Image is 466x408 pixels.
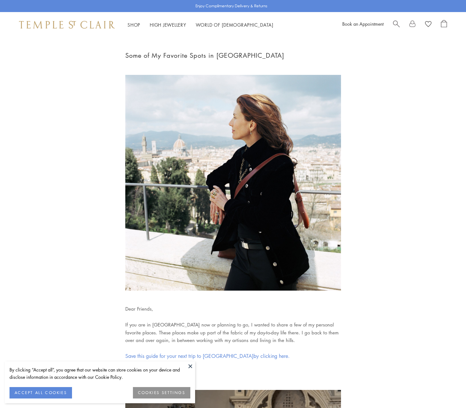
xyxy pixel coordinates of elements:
button: COOKIES SETTINGS [133,387,190,398]
iframe: Gorgias live chat messenger [434,378,460,402]
div: By clicking “Accept all”, you agree that our website can store cookies on your device and disclos... [10,366,190,381]
a: World of [DEMOGRAPHIC_DATA]World of [DEMOGRAPHIC_DATA] [196,22,273,28]
a: ShopShop [128,22,140,28]
nav: Main navigation [128,21,273,29]
img: Temple St. Clair [19,21,115,29]
a: Book an Appointment [342,21,384,27]
a: View Wishlist [425,20,431,30]
button: ACCEPT ALL COOKIES [10,387,72,398]
a: Save this guide for your next trip to [GEOGRAPHIC_DATA]by clicking here. [125,352,290,359]
h1: Some of My Favorite Spots in [GEOGRAPHIC_DATA] [125,50,341,61]
a: Open Shopping Bag [441,20,447,30]
a: Search [393,20,400,30]
span: Save this guide for your next trip to [GEOGRAPHIC_DATA] [125,352,253,359]
p: Enjoy Complimentary Delivery & Returns [195,3,267,9]
a: High JewelleryHigh Jewellery [150,22,186,28]
span: Dear Friends, If you are in [GEOGRAPHIC_DATA] now or planning to go, I wanted to share a few of m... [125,306,340,375]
